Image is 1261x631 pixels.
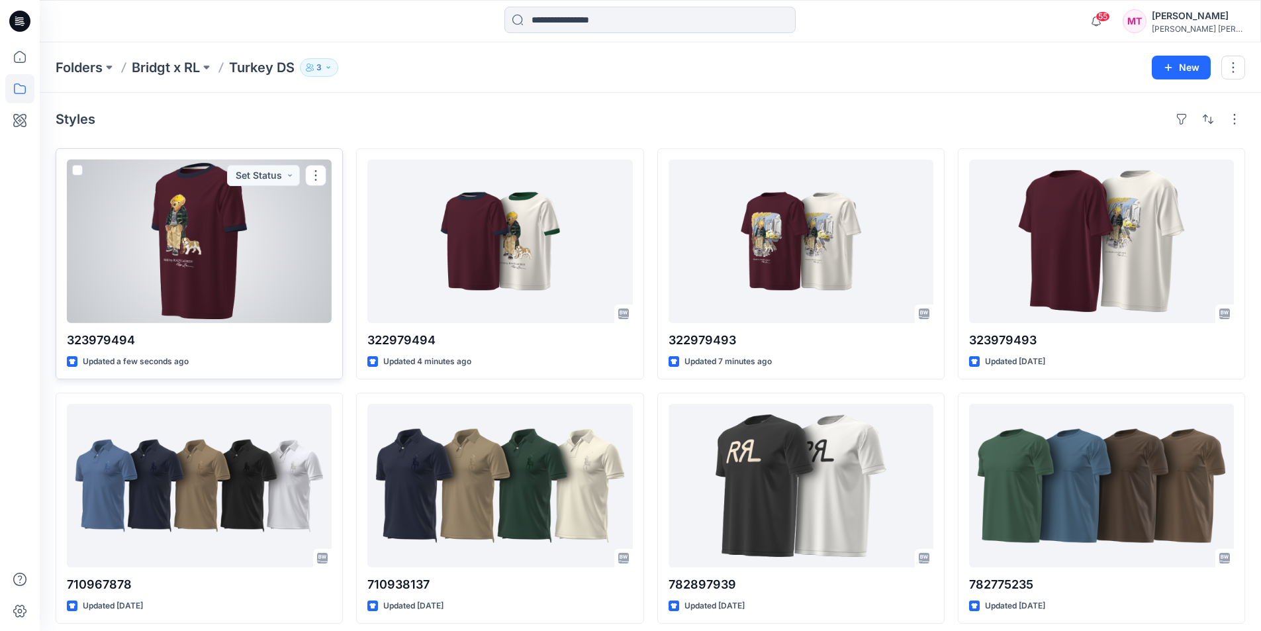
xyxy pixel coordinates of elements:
p: Updated a few seconds ago [83,355,189,369]
button: New [1152,56,1211,79]
a: 710967878 [67,404,332,567]
p: 782775235 [969,575,1234,594]
p: Updated 4 minutes ago [383,355,471,369]
p: 322979493 [669,331,933,350]
div: [PERSON_NAME] [PERSON_NAME] [1152,24,1244,34]
p: 323979494 [67,331,332,350]
p: 710938137 [367,575,632,594]
a: 323979494 [67,160,332,323]
p: 3 [316,60,322,75]
p: 323979493 [969,331,1234,350]
h4: Styles [56,111,95,127]
p: 322979494 [367,331,632,350]
a: 322979493 [669,160,933,323]
p: Turkey DS [229,58,295,77]
p: Updated [DATE] [383,599,444,613]
button: 3 [300,58,338,77]
p: Updated [DATE] [985,599,1045,613]
p: Updated [DATE] [684,599,745,613]
p: Updated [DATE] [83,599,143,613]
div: MT [1123,9,1146,33]
div: [PERSON_NAME] [1152,8,1244,24]
p: Updated [DATE] [985,355,1045,369]
p: 710967878 [67,575,332,594]
a: 782775235 [969,404,1234,567]
p: Updated 7 minutes ago [684,355,772,369]
a: 323979493 [969,160,1234,323]
a: Folders [56,58,103,77]
p: 782897939 [669,575,933,594]
a: 710938137 [367,404,632,567]
a: Bridgt x RL [132,58,200,77]
a: 322979494 [367,160,632,323]
a: 782897939 [669,404,933,567]
span: 55 [1096,11,1110,22]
